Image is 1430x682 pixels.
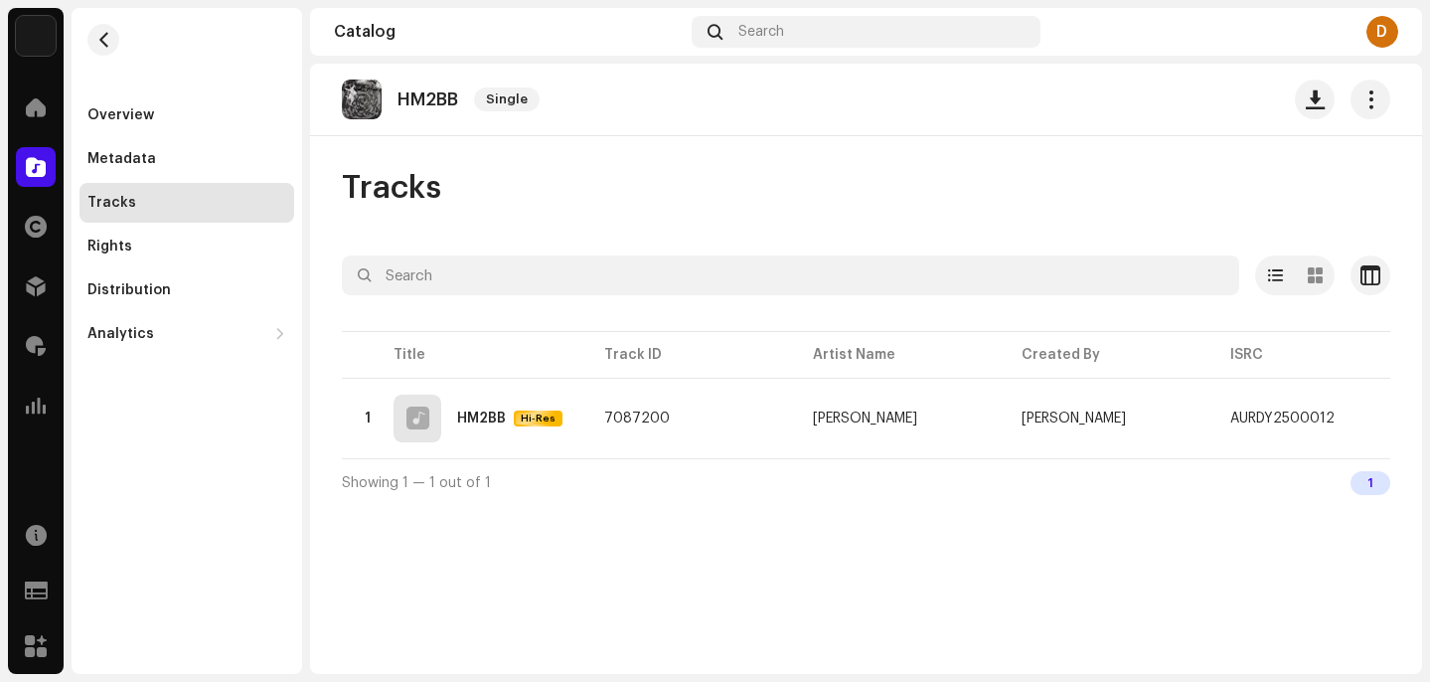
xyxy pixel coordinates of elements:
[79,139,294,179] re-m-nav-item: Metadata
[16,16,56,56] img: 453f334c-f748-4872-8c54-119385e0a782
[1230,412,1335,426] div: AURDY2500012
[87,195,136,211] div: Tracks
[813,412,990,426] span: Indira Elias
[474,87,540,111] span: Single
[1022,412,1126,426] span: Indira Elias
[342,476,491,490] span: Showing 1 — 1 out of 1
[79,95,294,135] re-m-nav-item: Overview
[79,183,294,223] re-m-nav-item: Tracks
[87,151,156,167] div: Metadata
[79,270,294,310] re-m-nav-item: Distribution
[79,227,294,266] re-m-nav-item: Rights
[342,168,441,208] span: Tracks
[1351,471,1390,495] div: 1
[604,412,670,426] span: 7087200
[738,24,784,40] span: Search
[516,412,560,426] span: Hi-Res
[342,256,1239,295] input: Search
[87,239,132,255] div: Rights
[87,326,154,342] div: Analytics
[87,282,171,298] div: Distribution
[397,89,458,110] p: HM2BB
[1366,16,1398,48] div: D
[87,107,154,123] div: Overview
[457,412,506,426] div: HM2BB
[813,412,917,426] div: [PERSON_NAME]
[334,24,684,40] div: Catalog
[79,314,294,354] re-m-nav-dropdown: Analytics
[342,80,382,119] img: 0232392d-ecdc-491e-95e4-da02809673ce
